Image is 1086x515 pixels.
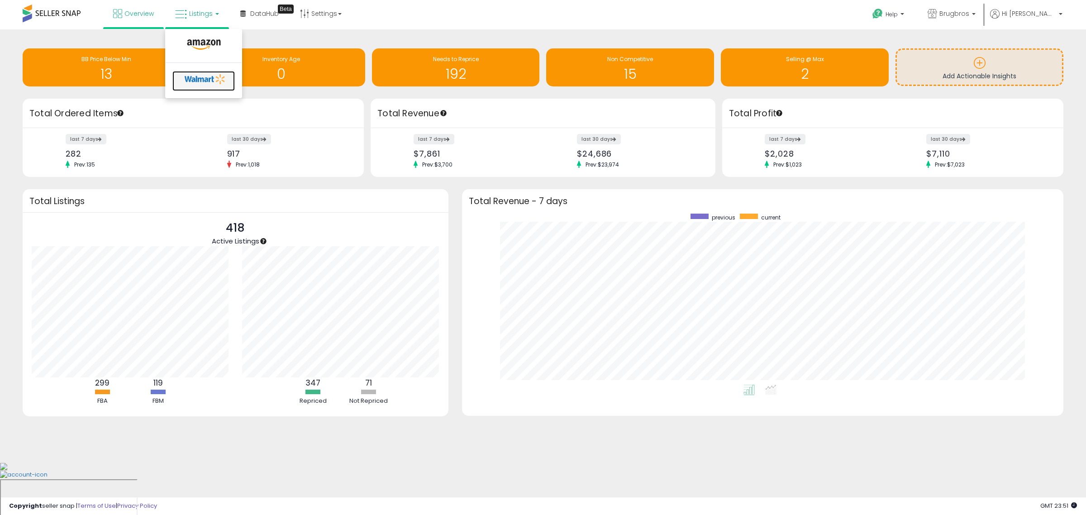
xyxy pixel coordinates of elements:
[197,48,365,86] a: Inventory Age 0
[377,107,709,120] h3: Total Revenue
[372,48,540,86] a: Needs to Reprice 192
[1002,9,1056,18] span: Hi [PERSON_NAME]
[765,149,886,158] div: $2,028
[278,5,294,14] div: Tooltip anchor
[66,149,187,158] div: 282
[721,48,889,86] a: Selling @ Max 2
[414,134,454,144] label: last 7 days
[414,149,536,158] div: $7,861
[872,8,883,19] i: Get Help
[546,48,714,86] a: Non Competitive 15
[551,67,710,81] h1: 15
[712,214,735,221] span: previous
[865,1,913,29] a: Help
[212,236,259,246] span: Active Listings
[926,134,970,144] label: last 30 days
[365,377,372,388] b: 71
[227,149,348,158] div: 917
[250,9,279,18] span: DataHub
[29,198,442,205] h3: Total Listings
[66,134,106,144] label: last 7 days
[930,161,969,168] span: Prev: $7,023
[418,161,457,168] span: Prev: $3,700
[29,107,357,120] h3: Total Ordered Items
[775,109,783,117] div: Tooltip anchor
[202,67,361,81] h1: 0
[439,109,448,117] div: Tooltip anchor
[227,134,271,144] label: last 30 days
[70,161,100,168] span: Prev: 135
[786,55,824,63] span: Selling @ Max
[23,48,191,86] a: BB Price Below Min 13
[95,377,110,388] b: 299
[886,10,898,18] span: Help
[433,55,479,63] span: Needs to Reprice
[27,67,186,81] h1: 13
[725,67,884,81] h1: 2
[729,107,1057,120] h3: Total Profit
[189,9,213,18] span: Listings
[581,161,624,168] span: Prev: $23,974
[990,9,1062,29] a: Hi [PERSON_NAME]
[305,377,320,388] b: 347
[131,397,185,405] div: FBM
[376,67,535,81] h1: 192
[75,397,129,405] div: FBA
[926,149,1048,158] div: $7,110
[769,161,806,168] span: Prev: $1,023
[761,214,781,221] span: current
[116,109,124,117] div: Tooltip anchor
[259,237,267,245] div: Tooltip anchor
[153,377,163,388] b: 119
[577,134,621,144] label: last 30 days
[81,55,131,63] span: BB Price Below Min
[765,134,805,144] label: last 7 days
[469,198,1057,205] h3: Total Revenue - 7 days
[577,149,700,158] div: $24,686
[943,72,1016,81] span: Add Actionable Insights
[212,219,259,237] p: 418
[939,9,969,18] span: Brugbros
[262,55,300,63] span: Inventory Age
[286,397,340,405] div: Repriced
[231,161,264,168] span: Prev: 1,018
[897,50,1062,85] a: Add Actionable Insights
[607,55,653,63] span: Non Competitive
[124,9,154,18] span: Overview
[342,397,396,405] div: Not Repriced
